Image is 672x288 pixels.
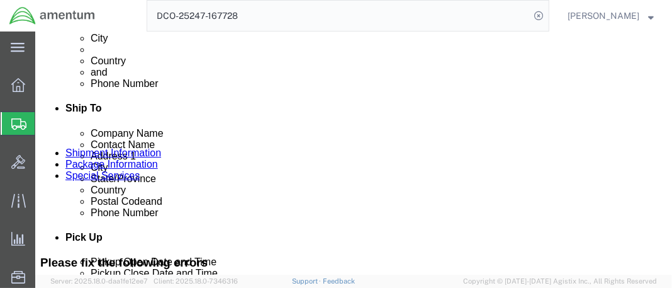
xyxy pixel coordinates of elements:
[568,9,639,23] span: Roger Hankins
[567,8,654,23] button: [PERSON_NAME]
[463,276,657,287] span: Copyright © [DATE]-[DATE] Agistix Inc., All Rights Reserved
[323,277,355,285] a: Feedback
[154,277,238,285] span: Client: 2025.18.0-7346316
[147,1,530,31] input: Search for shipment number, reference number
[292,277,323,285] a: Support
[50,277,148,285] span: Server: 2025.18.0-daa1fe12ee7
[9,6,96,25] img: logo
[35,32,672,275] iframe: FS Legacy Container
